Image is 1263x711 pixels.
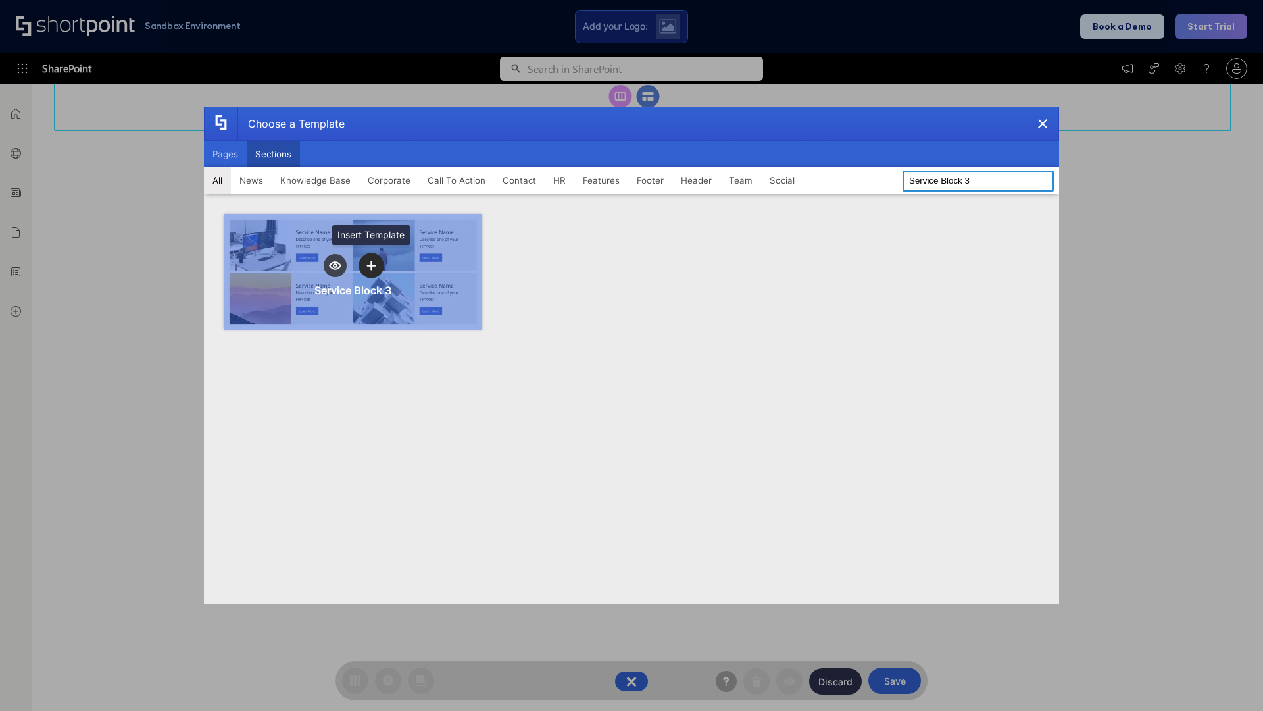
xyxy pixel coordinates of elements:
div: Choose a Template [237,107,345,140]
button: Header [672,167,720,194]
div: template selector [204,107,1059,604]
button: Pages [204,141,247,167]
button: HR [545,167,574,194]
button: Sections [247,141,300,167]
button: Social [761,167,803,194]
input: Search [903,171,1054,192]
button: Call To Action [419,167,494,194]
button: Features [574,167,628,194]
button: Contact [494,167,545,194]
button: Team [720,167,761,194]
button: Footer [628,167,672,194]
div: Service Block 3 [314,284,391,297]
button: All [204,167,231,194]
iframe: Chat Widget [1197,648,1263,711]
button: Knowledge Base [272,167,359,194]
button: News [231,167,272,194]
button: Corporate [359,167,419,194]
